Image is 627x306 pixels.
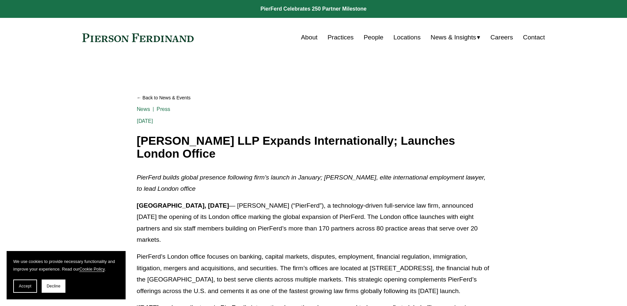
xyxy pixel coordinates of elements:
[137,92,490,104] a: Back to News & Events
[364,31,383,44] a: People
[301,31,318,44] a: About
[431,32,476,43] span: News & Insights
[137,134,490,160] h1: [PERSON_NAME] LLP Expands Internationally; Launches London Office
[19,284,31,288] span: Accept
[47,284,60,288] span: Decline
[7,251,126,299] section: Cookie banner
[328,31,354,44] a: Practices
[490,31,513,44] a: Careers
[137,118,153,124] span: [DATE]
[137,200,490,246] p: — [PERSON_NAME] (“PierFerd”), a technology-driven full-service law firm, announced [DATE] the ope...
[42,280,65,293] button: Decline
[137,174,488,192] em: PierFerd builds global presence following firm’s launch in January; [PERSON_NAME], elite internat...
[157,106,170,112] a: Press
[393,31,420,44] a: Locations
[13,280,37,293] button: Accept
[523,31,545,44] a: Contact
[137,202,229,209] strong: [GEOGRAPHIC_DATA], [DATE]
[13,258,119,273] p: We use cookies to provide necessary functionality and improve your experience. Read our .
[137,251,490,297] p: PierFerd’s London office focuses on banking, capital markets, disputes, employment, financial reg...
[137,106,150,112] a: News
[79,267,105,272] a: Cookie Policy
[431,31,481,44] a: folder dropdown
